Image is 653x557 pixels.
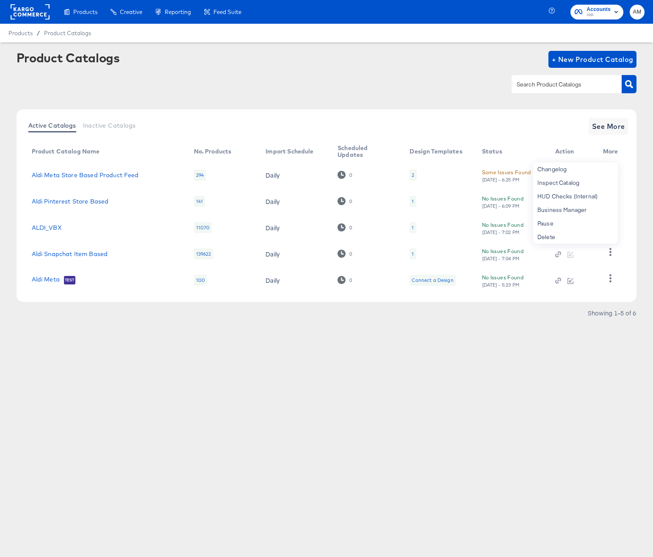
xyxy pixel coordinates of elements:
[338,223,352,231] div: 0
[552,53,634,65] span: + New Product Catalog
[8,30,33,36] span: Products
[533,176,618,189] div: Inspect Catalog
[587,5,611,14] span: Accounts
[259,214,331,241] td: Daily
[349,225,352,231] div: 0
[83,122,136,129] span: Inactive Catalogs
[32,224,62,231] a: ALDI_VBX
[32,251,108,257] a: Aldi Snapchat Item Based
[410,275,455,286] div: Connect a Design
[64,277,75,284] span: Test
[410,196,416,207] div: 1
[592,120,625,132] span: See More
[533,217,618,230] div: Pause
[338,145,393,158] div: Scheduled Updates
[338,171,352,179] div: 0
[194,170,206,181] div: 294
[548,142,596,162] th: Action
[587,310,636,316] div: Showing 1–5 of 6
[533,189,618,203] div: HUD Checks (Internal)
[410,222,416,233] div: 1
[259,241,331,267] td: Daily
[589,118,628,135] button: See More
[482,168,531,177] div: Some Issues Found
[533,162,618,176] div: Changelog
[17,51,120,64] div: Product Catalogs
[587,12,611,19] span: Aldi
[194,248,213,259] div: 139622
[44,30,91,36] a: Product Catalogs
[533,203,618,217] div: Business Manager
[410,148,462,155] div: Design Templates
[32,172,139,178] a: Aldi Meta Store Based Product Feed
[259,188,331,214] td: Daily
[32,148,100,155] div: Product Catalog Name
[475,142,548,162] th: Status
[630,5,645,19] button: AM
[165,8,191,15] span: Reporting
[412,198,414,205] div: 1
[633,7,641,17] span: AM
[412,251,414,257] div: 1
[32,276,60,284] a: Aldi Meta
[412,277,453,284] div: Connect a Design
[548,51,637,68] button: + New Product Catalog
[194,148,232,155] div: No. Products
[259,162,331,188] td: Daily
[596,142,628,162] th: More
[482,177,520,183] div: [DATE] - 6:25 PM
[338,250,352,258] div: 0
[482,168,531,183] button: Some Issues Found[DATE] - 6:25 PM
[194,222,212,233] div: 11070
[338,197,352,205] div: 0
[412,224,414,231] div: 1
[213,8,241,15] span: Feed Suite
[73,8,97,15] span: Products
[28,122,76,129] span: Active Catalogs
[412,172,414,178] div: 2
[570,5,623,19] button: AccountsAldi
[194,275,207,286] div: 100
[33,30,44,36] span: /
[515,80,605,89] input: Search Product Catalogs
[533,230,618,244] div: Delete
[349,277,352,283] div: 0
[410,170,416,181] div: 2
[194,196,205,207] div: 141
[120,8,142,15] span: Creative
[259,267,331,293] td: Daily
[410,248,416,259] div: 1
[349,198,352,204] div: 0
[338,276,352,284] div: 0
[349,172,352,178] div: 0
[349,251,352,257] div: 0
[266,148,313,155] div: Import Schedule
[32,198,109,205] a: Aldi Pinterest Store Based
